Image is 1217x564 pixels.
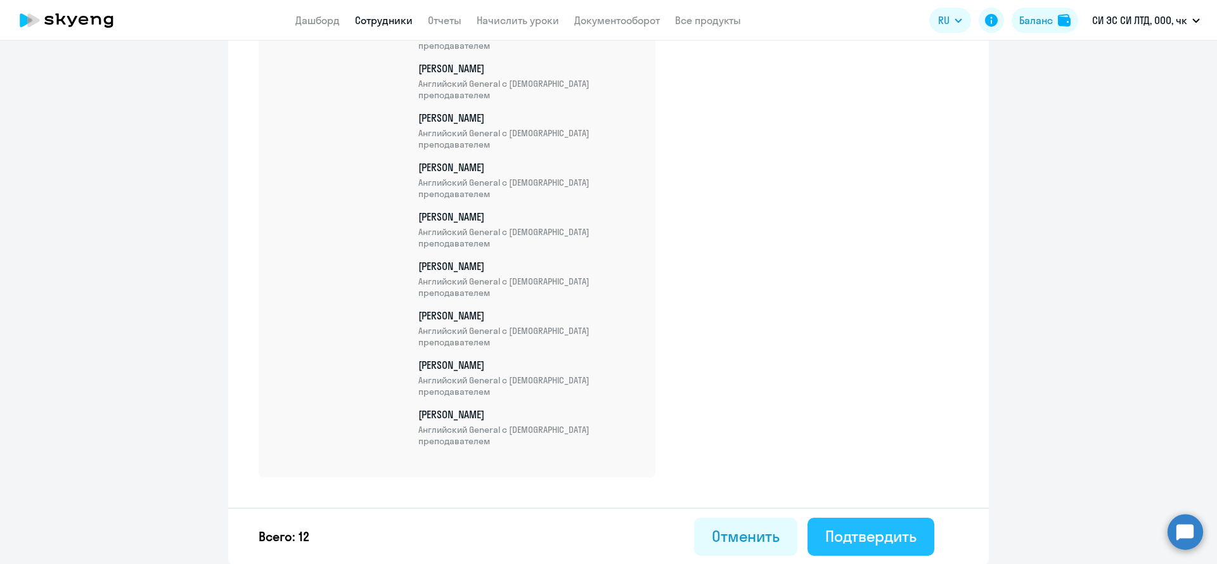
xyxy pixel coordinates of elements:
[418,309,640,348] p: [PERSON_NAME]
[428,14,461,27] a: Отчеты
[1086,5,1206,35] button: СИ ЭС СИ ЛТД, ООО, чк
[418,259,640,298] p: [PERSON_NAME]
[418,160,640,200] p: [PERSON_NAME]
[938,13,950,28] span: RU
[418,325,640,348] span: Английский General с [DEMOGRAPHIC_DATA] преподавателем
[712,526,780,546] div: Отменить
[1092,13,1187,28] p: СИ ЭС СИ ЛТД, ООО, чк
[1012,8,1078,33] button: Балансbalance
[929,8,971,33] button: RU
[418,358,640,397] p: [PERSON_NAME]
[418,226,640,249] span: Английский General с [DEMOGRAPHIC_DATA] преподавателем
[1019,13,1053,28] div: Баланс
[418,78,640,101] span: Английский General с [DEMOGRAPHIC_DATA] преподавателем
[418,61,640,101] p: [PERSON_NAME]
[418,276,640,298] span: Английский General с [DEMOGRAPHIC_DATA] преподавателем
[574,14,660,27] a: Документооборот
[418,177,640,200] span: Английский General с [DEMOGRAPHIC_DATA] преподавателем
[418,127,640,150] span: Английский General с [DEMOGRAPHIC_DATA] преподавателем
[355,14,413,27] a: Сотрудники
[825,526,917,546] div: Подтвердить
[418,375,640,397] span: Английский General с [DEMOGRAPHIC_DATA] преподавателем
[1058,14,1071,27] img: balance
[675,14,741,27] a: Все продукты
[259,528,309,546] p: Всего: 12
[418,407,640,447] p: [PERSON_NAME]
[694,518,797,556] button: Отменить
[808,518,934,556] button: Подтвердить
[295,14,340,27] a: Дашборд
[477,14,559,27] a: Начислить уроки
[418,424,640,447] span: Английский General с [DEMOGRAPHIC_DATA] преподавателем
[418,111,640,150] p: [PERSON_NAME]
[418,210,640,249] p: [PERSON_NAME]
